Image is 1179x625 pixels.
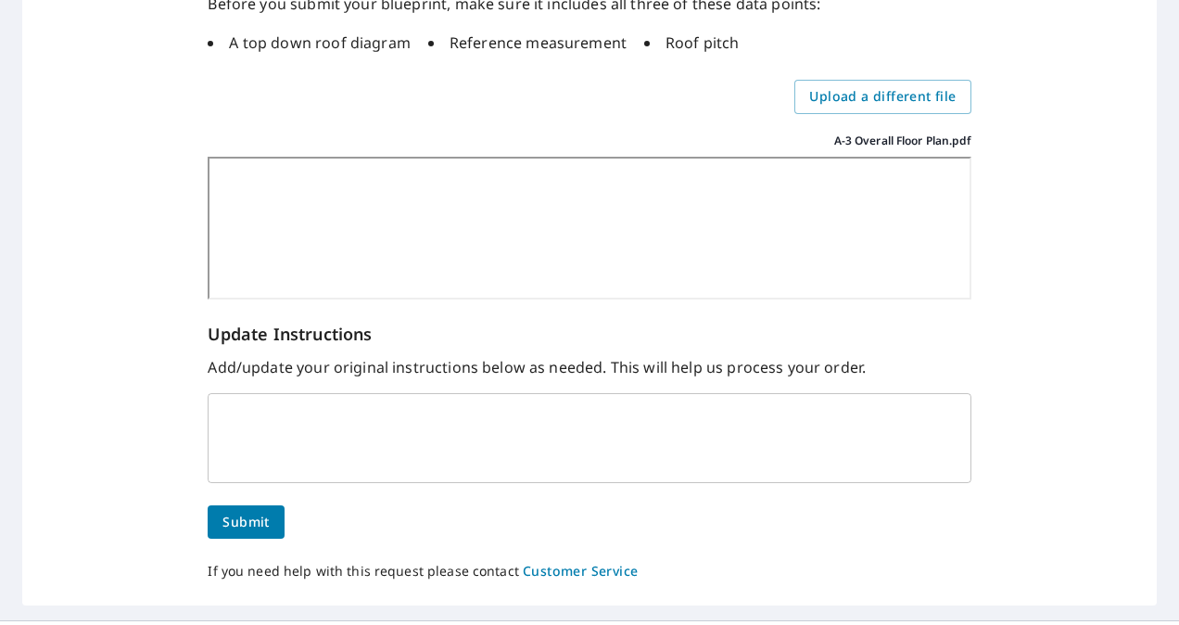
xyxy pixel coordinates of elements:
[208,561,970,583] p: If you need help with this request please contact
[222,511,269,534] span: Submit
[428,32,627,54] li: Reference measurement
[794,80,970,114] label: Upload a different file
[644,32,740,54] li: Roof pitch
[809,85,956,108] span: Upload a different file
[523,560,638,583] button: Customer Service
[208,32,410,54] li: A top down roof diagram
[834,133,971,149] p: A-3 Overall Floor Plan.pdf
[208,322,970,347] p: Update Instructions
[208,505,284,540] button: Submit
[208,157,970,300] iframe: A-3 Overall Floor Plan.pdf
[208,356,970,378] p: Add/update your original instructions below as needed. This will help us process your order.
